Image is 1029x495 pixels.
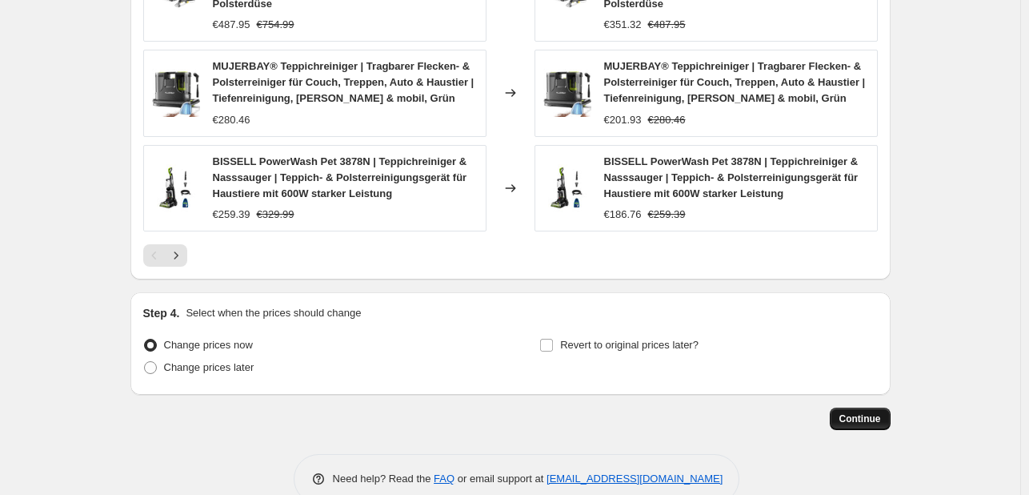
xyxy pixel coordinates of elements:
[213,112,250,128] div: €280.46
[213,155,467,199] span: BISSELL PowerWash Pet 3878N | Teppichreiniger & Nasssauger | Teppich- & Polsterreinigungsgerät fü...
[257,17,294,33] strike: €754.99
[186,305,361,321] p: Select when the prices should change
[604,207,642,223] div: €186.76
[165,244,187,267] button: Next
[604,17,642,33] div: €351.32
[604,112,642,128] div: €201.93
[830,408,891,430] button: Continue
[839,412,881,425] span: Continue
[547,473,723,485] a: [EMAIL_ADDRESS][DOMAIN_NAME]
[648,17,686,33] strike: €487.95
[454,473,547,485] span: or email support at
[604,60,866,104] span: MUJERBAY® Teppichreiniger | Tragbarer Flecken- & Polsterreiniger für Couch, Treppen, Auto & Haust...
[164,339,253,351] span: Change prices now
[648,112,686,128] strike: €280.46
[164,361,254,373] span: Change prices later
[543,164,591,212] img: 61jpCz6i2EL_80x.jpg
[143,305,180,321] h2: Step 4.
[213,207,250,223] div: €259.39
[648,207,686,223] strike: €259.39
[333,473,434,485] span: Need help? Read the
[152,164,200,212] img: 61jpCz6i2EL_80x.jpg
[143,244,187,267] nav: Pagination
[560,339,699,351] span: Revert to original prices later?
[434,473,454,485] a: FAQ
[257,207,294,223] strike: €329.99
[604,155,859,199] span: BISSELL PowerWash Pet 3878N | Teppichreiniger & Nasssauger | Teppich- & Polsterreinigungsgerät fü...
[152,69,200,117] img: 71KM4D7dnbL_80x.jpg
[213,17,250,33] div: €487.95
[543,69,591,117] img: 71KM4D7dnbL_80x.jpg
[213,60,474,104] span: MUJERBAY® Teppichreiniger | Tragbarer Flecken- & Polsterreiniger für Couch, Treppen, Auto & Haust...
